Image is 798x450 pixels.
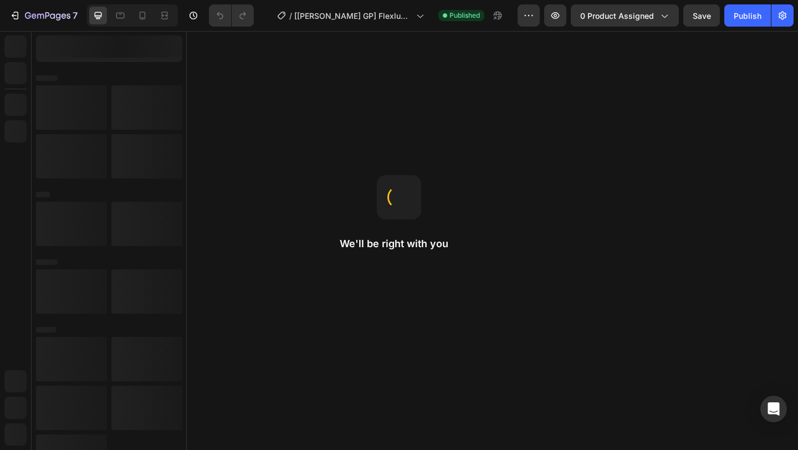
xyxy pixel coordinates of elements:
[289,10,292,22] span: /
[209,4,254,27] div: Undo/Redo
[449,11,480,21] span: Published
[734,10,761,22] div: Publish
[294,10,412,22] span: [[PERSON_NAME] GP] Flexlum 230 led headlamp
[340,237,458,250] h2: We'll be right with you
[693,11,711,21] span: Save
[760,396,787,422] div: Open Intercom Messenger
[724,4,771,27] button: Publish
[4,4,83,27] button: 7
[580,10,654,22] span: 0 product assigned
[73,9,78,22] p: 7
[571,4,679,27] button: 0 product assigned
[683,4,720,27] button: Save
